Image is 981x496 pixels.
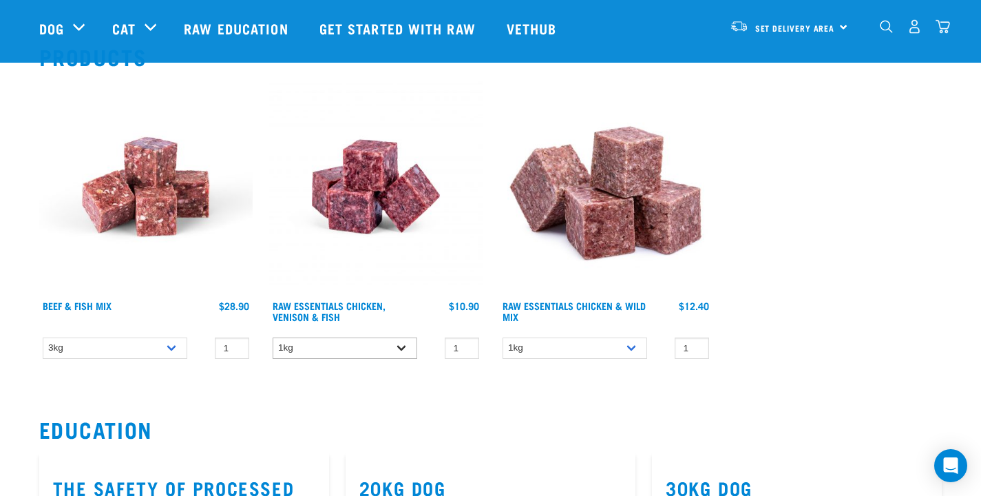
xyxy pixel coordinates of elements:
a: 30kg Dog [666,482,752,493]
input: 1 [445,338,479,359]
a: 20kg Dog [359,482,446,493]
a: Raw Education [170,1,305,56]
a: Cat [112,18,136,39]
img: Chicken Venison mix 1655 [269,80,483,293]
img: user.png [907,19,922,34]
img: Pile Of Cubed Chicken Wild Meat Mix [499,80,713,293]
img: van-moving.png [730,20,748,32]
div: $10.90 [449,300,479,311]
img: Beef Mackerel 1 [39,80,253,293]
a: Raw Essentials Chicken & Wild Mix [503,303,646,319]
div: $28.90 [219,300,249,311]
a: Beef & Fish Mix [43,303,112,308]
div: $12.40 [679,300,709,311]
input: 1 [215,338,249,359]
a: Get started with Raw [306,1,493,56]
h2: Education [39,417,942,442]
img: home-icon-1@2x.png [880,20,893,33]
span: Set Delivery Area [755,25,835,30]
a: Vethub [493,1,574,56]
a: Dog [39,18,64,39]
div: Open Intercom Messenger [934,449,967,482]
a: Raw Essentials Chicken, Venison & Fish [273,303,386,319]
input: 1 [675,338,709,359]
img: home-icon@2x.png [936,19,950,34]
